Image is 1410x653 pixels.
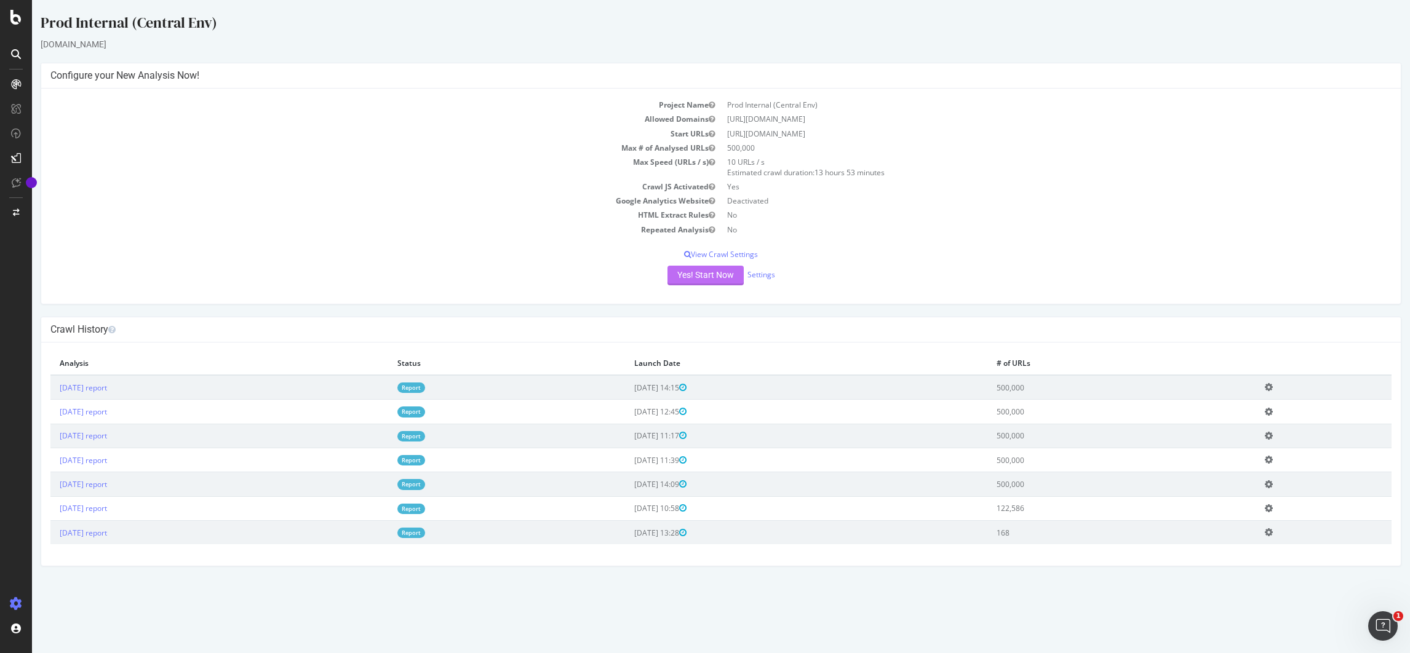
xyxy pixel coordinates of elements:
a: [DATE] report [28,528,75,538]
th: Status [356,352,593,375]
td: Max Speed (URLs / s) [18,155,689,180]
button: Yes! Start Now [635,266,712,285]
span: [DATE] 11:39 [602,455,655,465]
td: 122,586 [955,496,1224,520]
td: Repeated Analysis [18,223,689,237]
td: Start URLs [18,127,689,141]
a: Report [365,455,393,465]
td: Yes [689,180,1360,194]
a: Report [365,406,393,417]
th: Analysis [18,352,356,375]
td: No [689,223,1360,237]
h4: Configure your New Analysis Now! [18,69,1360,82]
td: Deactivated [689,194,1360,208]
td: 500,000 [689,141,1360,155]
span: [DATE] 11:17 [602,430,655,441]
td: No [689,208,1360,222]
a: Report [365,504,393,514]
div: [DOMAIN_NAME] [9,38,1369,50]
td: 500,000 [955,375,1224,400]
span: [DATE] 12:45 [602,406,655,417]
th: Launch Date [593,352,956,375]
td: HTML Extract Rules [18,208,689,222]
iframe: Intercom live chat [1368,611,1398,641]
span: [DATE] 13:28 [602,528,655,538]
a: [DATE] report [28,382,75,393]
a: Report [365,382,393,393]
a: [DATE] report [28,455,75,465]
a: Report [365,479,393,489]
td: Allowed Domains [18,112,689,126]
td: [URL][DOMAIN_NAME] [689,127,1360,141]
a: [DATE] report [28,479,75,489]
td: 500,000 [955,448,1224,472]
td: 500,000 [955,424,1224,448]
a: Report [365,528,393,538]
span: 1 [1393,611,1403,621]
td: Max # of Analysed URLs [18,141,689,155]
a: [DATE] report [28,430,75,441]
span: [DATE] 10:58 [602,503,655,513]
td: 168 [955,521,1224,545]
span: [DATE] 14:09 [602,479,655,489]
a: [DATE] report [28,406,75,417]
a: Report [365,431,393,441]
td: Crawl JS Activated [18,180,689,194]
td: Prod Internal (Central Env) [689,98,1360,112]
td: Google Analytics Website [18,194,689,208]
a: Settings [715,269,743,280]
div: Tooltip anchor [26,177,37,188]
h4: Crawl History [18,323,1360,336]
p: View Crawl Settings [18,249,1360,259]
td: [URL][DOMAIN_NAME] [689,112,1360,126]
td: 500,000 [955,400,1224,424]
span: 13 hours 53 minutes [783,167,853,178]
td: Project Name [18,98,689,112]
span: [DATE] 14:15 [602,382,655,393]
div: Prod Internal (Central Env) [9,12,1369,38]
a: [DATE] report [28,503,75,513]
td: 500,000 [955,472,1224,496]
th: # of URLs [955,352,1224,375]
td: 10 URLs / s Estimated crawl duration: [689,155,1360,180]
